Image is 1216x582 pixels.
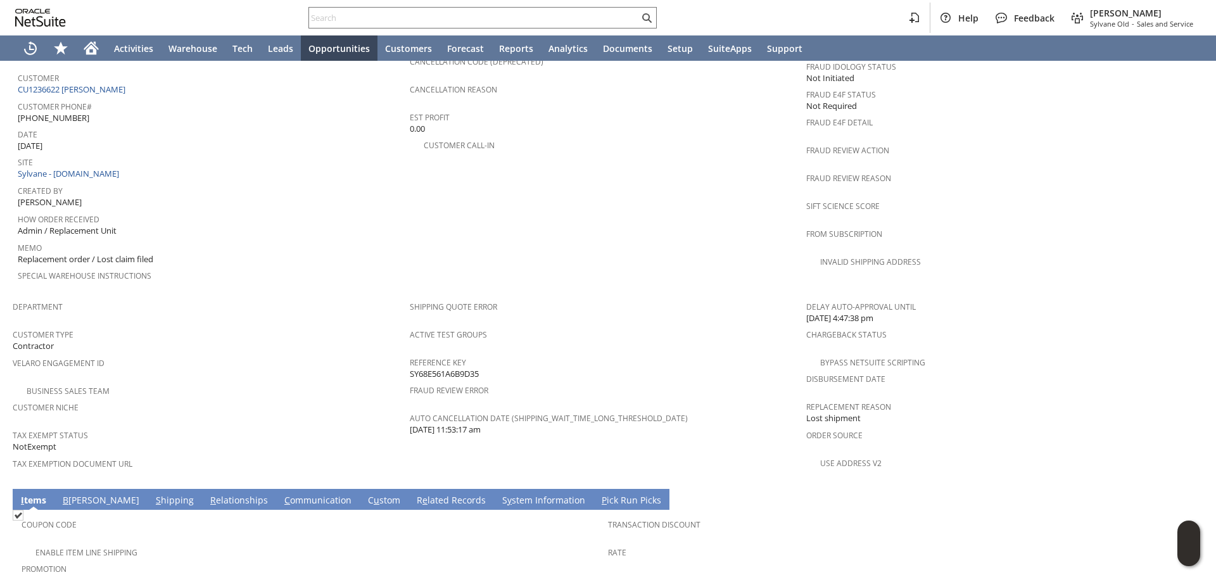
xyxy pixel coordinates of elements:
a: Order Source [806,430,863,441]
span: Help [958,12,978,24]
a: Disbursement Date [806,374,885,384]
a: Customer Phone# [18,101,92,112]
a: Chargeback Status [806,329,887,340]
span: Tech [232,42,253,54]
span: Sales and Service [1137,19,1193,28]
a: Enable Item Line Shipping [35,547,137,558]
a: Analytics [541,35,595,61]
span: S [156,494,161,506]
span: Customers [385,42,432,54]
a: Coupon Code [22,519,77,530]
a: Home [76,35,106,61]
svg: logo [15,9,66,27]
span: 0.00 [410,123,425,135]
span: [DATE] [18,140,42,152]
a: Setup [660,35,700,61]
a: Tax Exempt Status [13,430,88,441]
a: Communication [281,494,355,508]
a: Tech [225,35,260,61]
a: Sylvane - [DOMAIN_NAME] [18,168,122,179]
span: [PHONE_NUMBER] [18,112,89,124]
a: Reports [491,35,541,61]
a: Replacement reason [806,402,891,412]
span: [DATE] 11:53:17 am [410,424,481,436]
a: Activities [106,35,161,61]
span: SY68E561A6B9D35 [410,368,479,380]
a: Items [18,494,49,508]
span: R [210,494,216,506]
a: Customer Call-in [424,140,495,151]
svg: Recent Records [23,41,38,56]
a: Fraud Review Action [806,145,889,156]
span: Opportunities [308,42,370,54]
span: [DATE] 4:47:38 pm [806,312,873,324]
a: Cancellation Code (deprecated) [410,56,543,67]
span: B [63,494,68,506]
a: Customers [377,35,440,61]
a: Fraud Idology Status [806,61,896,72]
a: Relationships [207,494,271,508]
a: Fraud Review Reason [806,173,891,184]
span: I [21,494,24,506]
span: Contractor [13,340,54,352]
a: Department [13,301,63,312]
span: Reports [499,42,533,54]
img: Checked [13,510,23,521]
a: Fraud E4F Detail [806,117,873,128]
input: Search [309,10,639,25]
a: Support [759,35,810,61]
a: CU1236622 [PERSON_NAME] [18,84,129,95]
a: Pick Run Picks [598,494,664,508]
a: Bypass NetSuite Scripting [820,357,925,368]
a: Opportunities [301,35,377,61]
iframe: Click here to launch Oracle Guided Learning Help Panel [1177,521,1200,566]
a: Invalid Shipping Address [820,256,921,267]
svg: Home [84,41,99,56]
span: Documents [603,42,652,54]
a: Fraud E4F Status [806,89,876,100]
span: Replacement order / Lost claim filed [18,253,153,265]
a: Tax Exemption Document URL [13,459,132,469]
span: Warehouse [168,42,217,54]
a: Rate [608,547,626,558]
span: C [284,494,290,506]
a: Shipping Quote Error [410,301,497,312]
a: Cancellation Reason [410,84,497,95]
a: System Information [499,494,588,508]
a: Business Sales Team [27,386,110,396]
a: Site [18,157,33,168]
a: Created By [18,186,63,196]
svg: Search [639,10,654,25]
span: Analytics [548,42,588,54]
a: Shipping [153,494,197,508]
span: Not Required [806,100,857,112]
span: Support [767,42,802,54]
span: Forecast [447,42,484,54]
a: Sift Science Score [806,201,880,212]
a: Date [18,129,37,140]
a: Warehouse [161,35,225,61]
span: SuiteApps [708,42,752,54]
span: P [602,494,607,506]
a: Active Test Groups [410,329,487,340]
span: [PERSON_NAME] [18,196,82,208]
a: Customer Type [13,329,73,340]
a: Reference Key [410,357,466,368]
a: Customer [18,73,59,84]
a: Recent Records [15,35,46,61]
span: e [422,494,427,506]
span: Feedback [1014,12,1054,24]
a: How Order Received [18,214,99,225]
span: Admin / Replacement Unit [18,225,117,237]
a: Use Address V2 [820,458,882,469]
a: Custom [365,494,403,508]
a: Auto Cancellation Date (shipping_wait_time_long_threshold_date) [410,413,688,424]
span: u [374,494,379,506]
span: Sylvane Old [1090,19,1129,28]
span: Lost shipment [806,412,861,424]
a: Special Warehouse Instructions [18,270,151,281]
span: Leads [268,42,293,54]
span: Oracle Guided Learning Widget. To move around, please hold and drag [1177,544,1200,567]
a: Delay Auto-Approval Until [806,301,916,312]
a: From Subscription [806,229,882,239]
